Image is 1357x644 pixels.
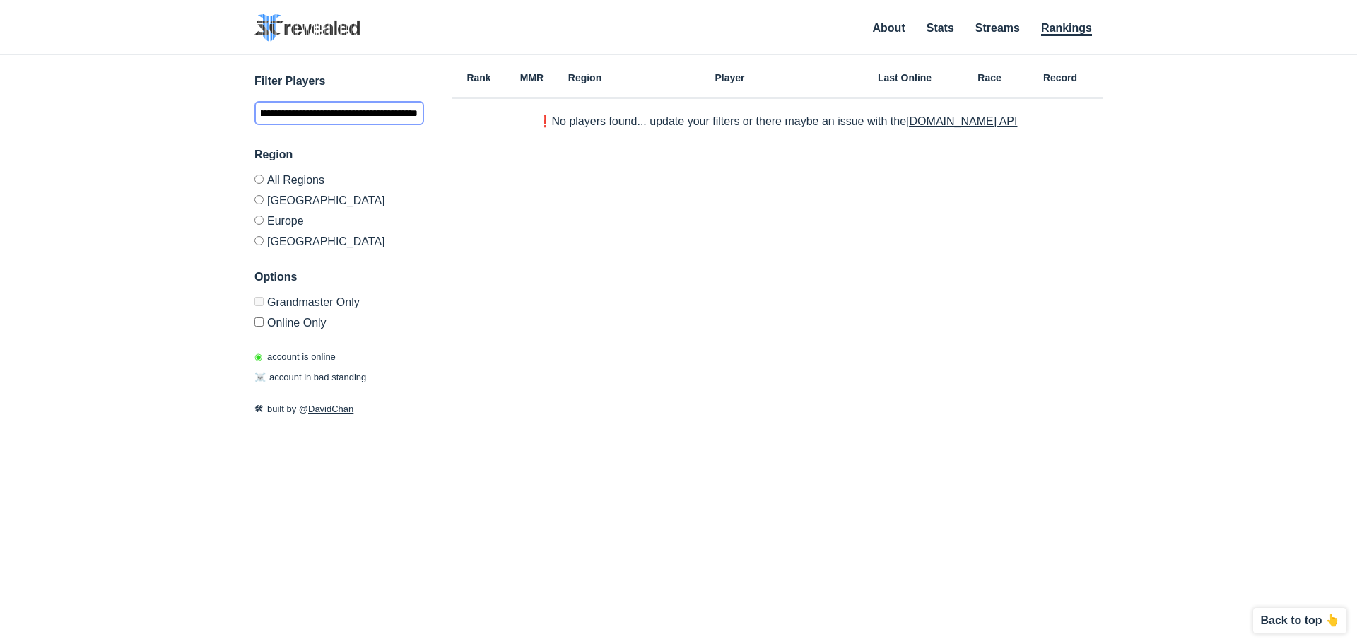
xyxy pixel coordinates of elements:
[975,22,1020,34] a: Streams
[927,22,954,34] a: Stats
[254,297,264,306] input: Grandmaster Only
[254,230,424,247] label: [GEOGRAPHIC_DATA]
[254,297,424,312] label: Only Show accounts currently in Grandmaster
[961,73,1018,83] h6: Race
[254,351,262,362] span: ◉
[254,350,336,364] p: account is online
[611,73,848,83] h6: Player
[1018,73,1103,83] h6: Record
[254,269,424,286] h3: Options
[906,115,1017,127] a: [DOMAIN_NAME] API
[254,175,424,189] label: All Regions
[254,210,424,230] label: Europe
[558,73,611,83] h6: Region
[452,73,505,83] h6: Rank
[254,370,366,385] p: account in bad standing
[1260,615,1339,626] p: Back to top 👆
[254,146,424,163] h3: Region
[505,73,558,83] h6: MMR
[254,236,264,245] input: [GEOGRAPHIC_DATA]
[254,189,424,210] label: [GEOGRAPHIC_DATA]
[254,317,264,327] input: Online Only
[254,216,264,225] input: Europe
[254,402,424,416] p: built by @
[254,372,266,382] span: ☠️
[254,73,424,90] h3: Filter Players
[254,404,264,414] span: 🛠
[848,73,961,83] h6: Last Online
[1041,22,1092,36] a: Rankings
[254,14,360,42] img: SC2 Revealed
[254,195,264,204] input: [GEOGRAPHIC_DATA]
[538,116,1018,127] p: ❗️No players found... update your filters or there maybe an issue with the
[254,312,424,329] label: Only show accounts currently laddering
[308,404,353,414] a: DavidChan
[254,175,264,184] input: All Regions
[873,22,905,34] a: About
